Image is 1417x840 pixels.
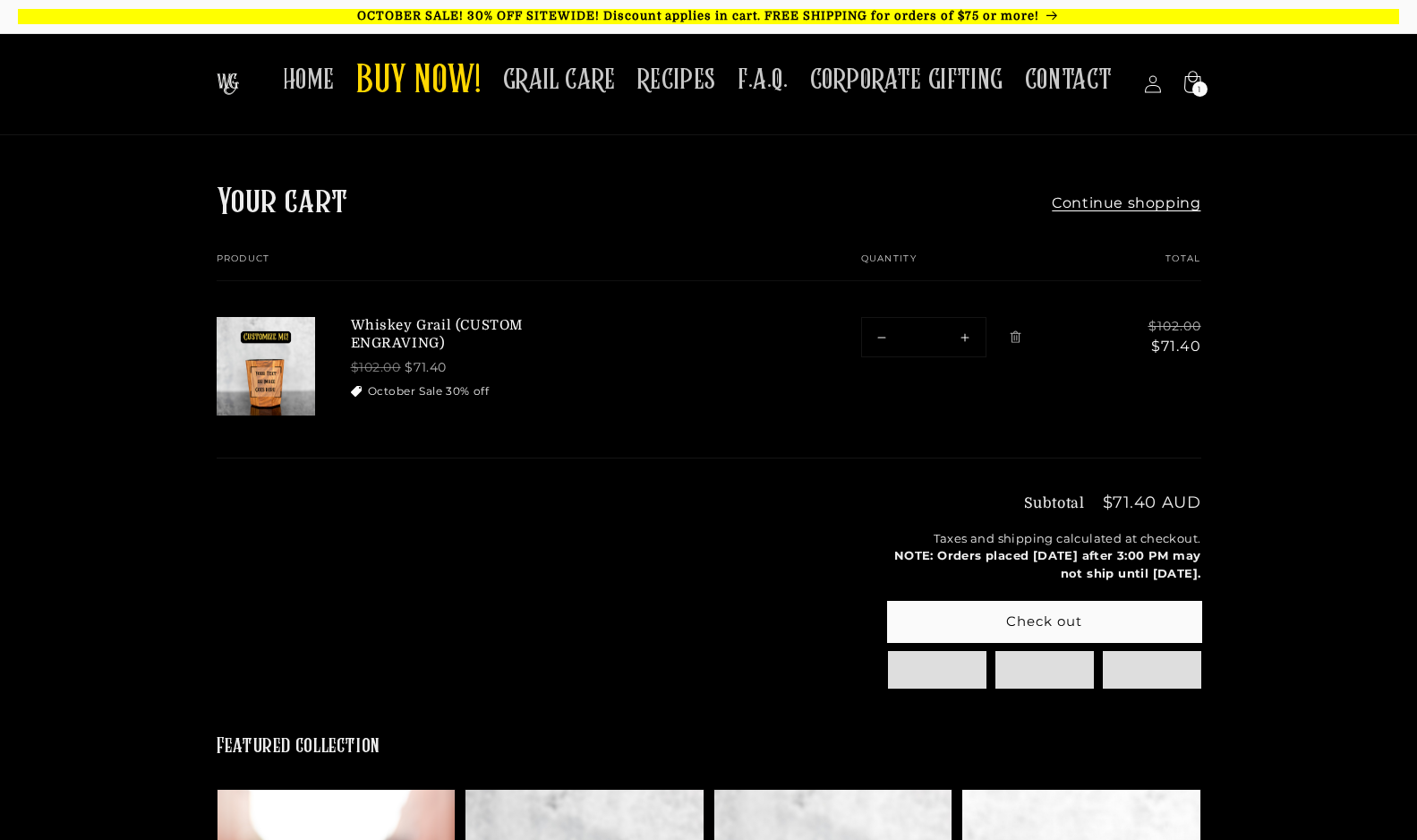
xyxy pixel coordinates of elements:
[351,383,619,399] ul: Discount
[217,253,807,281] th: Product
[18,9,1399,24] p: OCTOBER SALE! 30% OFF SITEWIDE! Discount applies in cart. FREE SHIPPING for orders of $75 or more!
[1025,63,1113,98] span: CONTACT
[738,63,789,98] span: F.A.Q.
[272,52,346,108] a: HOME
[503,63,616,98] span: GRAIL CARE
[1089,253,1200,281] th: Total
[1125,317,1200,336] s: $102.00
[346,47,492,117] a: BUY NOW!
[351,317,619,352] a: Whiskey Grail (CUSTOM ENGRAVING)
[627,52,727,108] a: RECIPES
[902,318,945,356] input: Quantity for Whiskey Grail (CUSTOM ENGRAVING)
[1014,52,1123,108] a: CONTACT
[894,548,1201,580] b: NOTE: Orders placed [DATE] after 3:00 PM may not ship until [DATE].
[1052,193,1200,213] a: Continue shopping
[1024,496,1085,510] h3: Subtotal
[810,63,1003,98] span: CORPORATE GIFTING
[1198,81,1201,97] span: 1
[405,359,447,375] strong: $71.40
[1125,336,1200,357] dd: $71.40
[351,359,401,375] s: $102.00
[492,52,627,108] a: GRAIL CARE
[637,63,716,98] span: RECIPES
[799,52,1014,108] a: CORPORATE GIFTING
[217,73,239,95] img: The Whiskey Grail
[217,733,380,761] h2: Featured collection
[888,530,1201,583] small: Taxes and shipping calculated at checkout.
[351,383,619,399] li: October Sale 30% off
[1103,494,1201,510] p: $71.40 AUD
[217,180,348,227] h1: Your cart
[1000,321,1031,353] a: Remove Whiskey Grail (CUSTOM ENGRAVING)
[888,602,1201,642] button: Check out
[807,253,1090,281] th: Quantity
[727,52,799,108] a: F.A.Q.
[283,63,335,98] span: HOME
[356,57,482,107] span: BUY NOW!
